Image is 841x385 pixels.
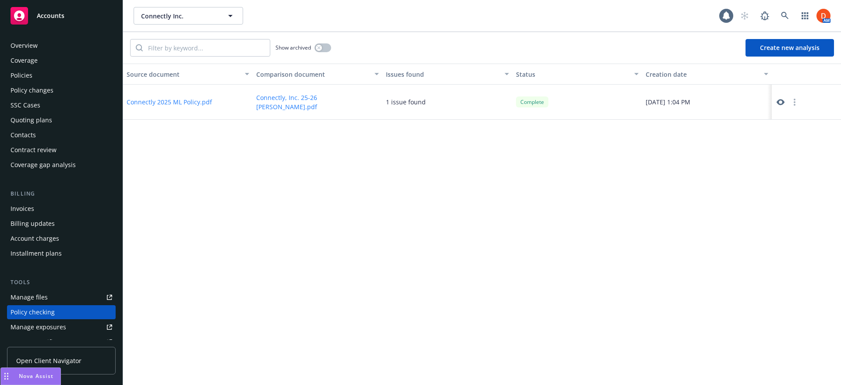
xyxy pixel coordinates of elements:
[276,44,311,51] span: Show archived
[11,290,48,304] div: Manage files
[11,232,59,246] div: Account charges
[7,202,116,216] a: Invoices
[11,113,52,127] div: Quoting plans
[134,7,243,25] button: Connectly Inc.
[256,70,369,79] div: Comparison document
[796,7,814,25] a: Switch app
[11,320,66,334] div: Manage exposures
[11,83,53,97] div: Policy changes
[7,53,116,68] a: Coverage
[646,70,759,79] div: Creation date
[7,335,116,349] a: Manage certificates
[127,70,240,79] div: Source document
[7,189,116,198] div: Billing
[141,11,217,21] span: Connectly Inc.
[11,305,55,319] div: Policy checking
[516,70,629,79] div: Status
[11,158,76,172] div: Coverage gap analysis
[386,70,499,79] div: Issues found
[7,305,116,319] a: Policy checking
[11,202,34,216] div: Invoices
[816,9,830,23] img: photo
[386,97,426,107] div: 1 issue found
[37,12,64,19] span: Accounts
[1,368,12,385] div: Drag to move
[11,68,32,82] div: Policies
[19,372,53,380] span: Nova Assist
[7,143,116,157] a: Contract review
[256,93,379,111] button: Connectly, Inc. 25-26 [PERSON_NAME].pdf
[382,64,512,85] button: Issues found
[7,128,116,142] a: Contacts
[11,143,57,157] div: Contract review
[7,83,116,97] a: Policy changes
[736,7,753,25] a: Start snowing
[642,64,772,85] button: Creation date
[253,64,382,85] button: Comparison document
[11,39,38,53] div: Overview
[7,4,116,28] a: Accounts
[11,53,38,68] div: Coverage
[7,290,116,304] a: Manage files
[776,7,794,25] a: Search
[16,356,81,365] span: Open Client Navigator
[7,232,116,246] a: Account charges
[746,39,834,57] button: Create new analysis
[756,7,774,25] a: Report a Bug
[7,246,116,260] a: Installment plans
[7,278,116,287] div: Tools
[11,246,62,260] div: Installment plans
[127,97,212,107] button: Connectly 2025 ML Policy.pdf
[7,113,116,127] a: Quoting plans
[11,98,40,112] div: SSC Cases
[11,128,36,142] div: Contacts
[11,217,55,231] div: Billing updates
[11,335,68,349] div: Manage certificates
[143,39,270,56] input: Filter by keyword...
[7,68,116,82] a: Policies
[0,367,61,385] button: Nova Assist
[123,64,253,85] button: Source document
[512,64,642,85] button: Status
[7,98,116,112] a: SSC Cases
[642,85,772,120] div: [DATE] 1:04 PM
[136,44,143,51] svg: Search
[7,39,116,53] a: Overview
[7,158,116,172] a: Coverage gap analysis
[516,96,548,107] div: Complete
[7,320,116,334] a: Manage exposures
[7,217,116,231] a: Billing updates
